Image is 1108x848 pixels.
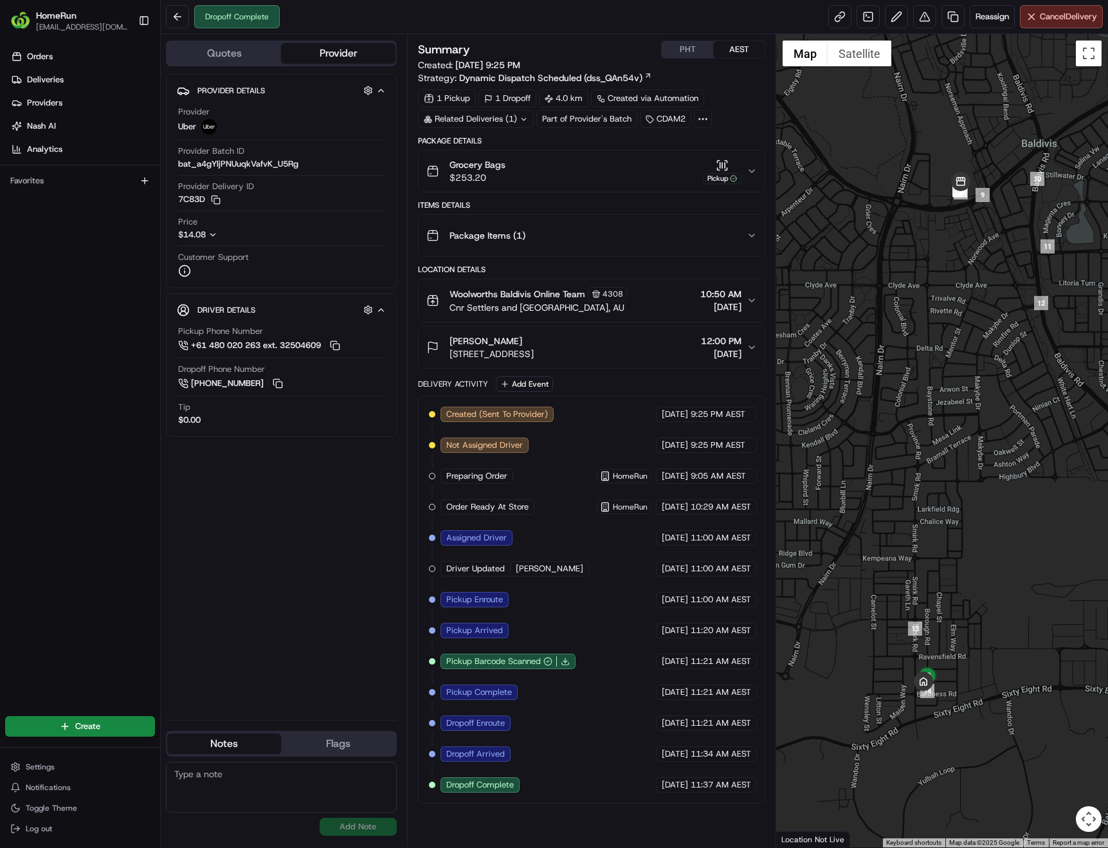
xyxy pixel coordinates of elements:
[5,171,155,191] div: Favorites
[26,803,77,813] span: Toggle Theme
[178,229,206,240] span: $14.08
[178,401,190,413] span: Tip
[178,252,249,263] span: Customer Support
[691,594,751,605] span: 11:00 AM AEST
[27,143,62,155] span: Analytics
[662,501,688,513] span: [DATE]
[662,779,688,791] span: [DATE]
[1030,172,1044,186] div: 10
[691,656,751,667] span: 11:21 AM AEST
[446,470,507,482] span: Preparing Order
[496,376,553,392] button: Add Event
[446,625,503,636] span: Pickup Arrived
[446,501,529,513] span: Order Ready At Store
[1034,296,1048,310] div: 12
[691,625,751,636] span: 11:20 AM AEST
[970,5,1015,28] button: Reassign
[5,93,160,113] a: Providers
[10,10,31,31] img: HomeRun
[418,59,520,71] span: Created:
[662,748,688,760] span: [DATE]
[281,733,395,754] button: Flags
[640,110,691,128] div: CDAM2
[167,733,281,754] button: Notes
[828,41,891,66] button: Show satellite imagery
[5,46,160,67] a: Orders
[5,116,160,136] a: Nash AI
[178,338,342,353] a: +61 480 020 263 ext. 32504609
[591,89,704,107] a: Created via Automation
[419,215,765,256] button: Package Items (1)
[662,470,688,482] span: [DATE]
[1076,41,1102,66] button: Toggle fullscreen view
[418,379,488,389] div: Delivery Activity
[662,41,713,58] button: PHT
[177,80,386,101] button: Provider Details
[178,414,201,426] div: $0.00
[419,279,765,322] button: Woolworths Baldivis Online Team4308Cnr Settlers and [GEOGRAPHIC_DATA], AU10:50 AM[DATE]
[5,820,155,838] button: Log out
[446,687,512,698] span: Pickup Complete
[178,145,244,157] span: Provider Batch ID
[36,9,77,22] span: HomeRun
[446,439,523,451] span: Not Assigned Driver
[662,625,688,636] span: [DATE]
[691,409,745,420] span: 9:25 PM AEST
[191,378,264,389] span: [PHONE_NUMBER]
[418,264,765,275] div: Location Details
[75,721,100,732] span: Create
[446,717,505,729] span: Dropoff Enroute
[691,779,751,791] span: 11:37 AM AEST
[662,717,688,729] span: [DATE]
[201,119,217,134] img: uber-new-logo.jpeg
[662,687,688,698] span: [DATE]
[197,305,255,315] span: Driver Details
[36,22,128,32] button: [EMAIL_ADDRESS][DOMAIN_NAME]
[776,831,850,847] div: Location Not Live
[691,439,745,451] span: 9:25 PM AEST
[700,288,741,300] span: 10:50 AM
[450,229,525,242] span: Package Items ( 1 )
[27,51,53,62] span: Orders
[5,139,160,160] a: Analytics
[178,376,285,391] a: [PHONE_NUMBER]
[703,173,741,184] div: Pickup
[450,288,585,300] span: Woolworths Baldivis Online Team
[1020,5,1103,28] button: CancelDelivery
[539,89,588,107] div: 4.0 km
[446,656,541,667] span: Pickup Barcode Scanned
[1076,806,1102,832] button: Map camera controls
[701,347,741,360] span: [DATE]
[455,59,520,71] span: [DATE] 9:25 PM
[700,300,741,313] span: [DATE]
[5,779,155,797] button: Notifications
[197,86,265,96] span: Provider Details
[459,71,652,84] a: Dynamic Dispatch Scheduled (dss_QAn54v)
[419,151,765,192] button: Grocery Bags$253.20Pickup
[178,364,265,375] span: Dropoff Phone Number
[26,762,55,772] span: Settings
[178,158,298,170] span: bat_a4gYljPNUuqkVafvK_U5Rg
[27,120,56,132] span: Nash AI
[662,409,688,420] span: [DATE]
[419,327,765,368] button: [PERSON_NAME][STREET_ADDRESS]12:00 PM[DATE]
[177,299,386,320] button: Driver Details
[613,471,648,481] span: HomeRun
[418,89,476,107] div: 1 Pickup
[1040,11,1097,23] span: Cancel Delivery
[703,159,741,184] button: Pickup
[976,11,1009,23] span: Reassign
[613,502,648,512] span: HomeRun
[779,831,822,847] img: Google
[691,687,751,698] span: 11:21 AM AEST
[5,799,155,817] button: Toggle Theme
[5,716,155,737] button: Create
[281,43,395,64] button: Provider
[418,44,470,55] h3: Summary
[5,69,160,90] a: Deliveries
[662,656,688,667] span: [DATE]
